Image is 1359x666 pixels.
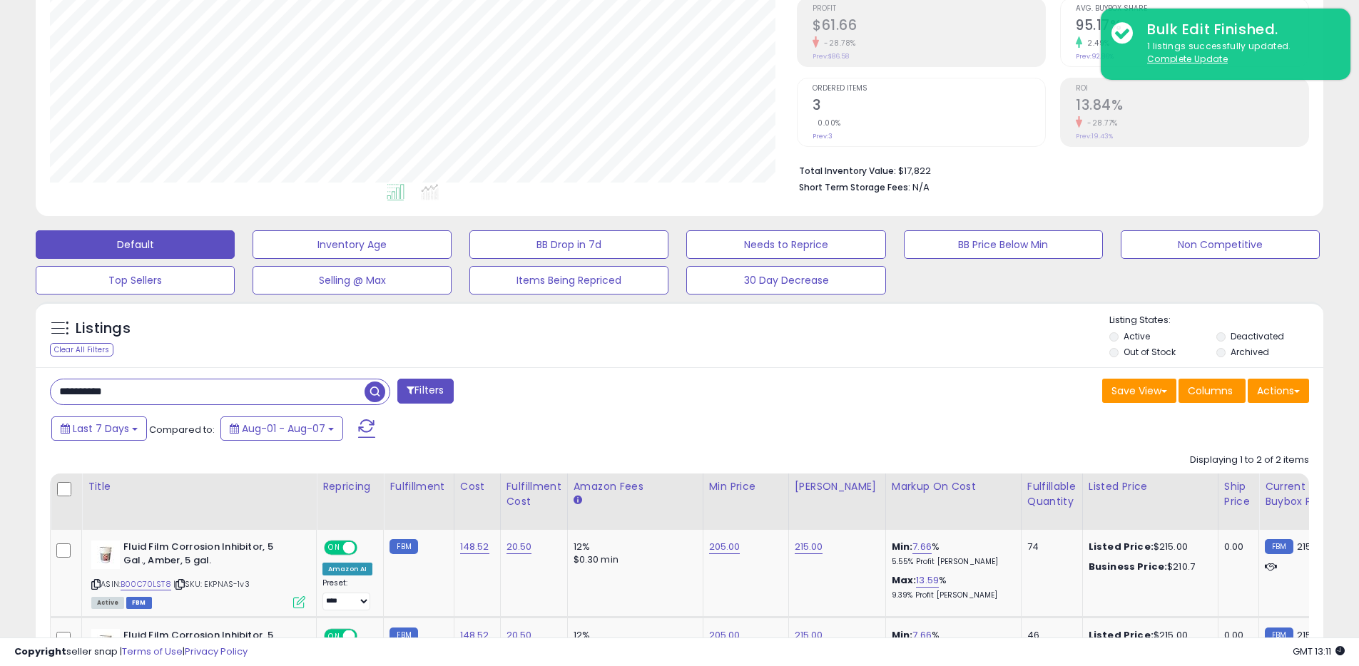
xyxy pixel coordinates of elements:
[916,573,939,588] a: 13.59
[892,557,1010,567] p: 5.55% Profit [PERSON_NAME]
[507,479,561,509] div: Fulfillment Cost
[242,421,325,436] span: Aug-01 - Aug-07
[1265,479,1338,509] div: Current Buybox Price
[813,97,1045,116] h2: 3
[322,578,372,610] div: Preset:
[1231,330,1284,342] label: Deactivated
[1231,346,1269,358] label: Archived
[813,17,1045,36] h2: $61.66
[819,38,856,48] small: -28.78%
[892,573,917,587] b: Max:
[1147,53,1228,65] u: Complete Update
[1027,479,1076,509] div: Fulfillable Quantity
[1121,230,1320,259] button: Non Competitive
[1076,85,1308,93] span: ROI
[892,590,1010,600] p: 9.39% Profit [PERSON_NAME]
[799,181,910,193] b: Short Term Storage Fees:
[14,645,66,658] strong: Copyright
[76,319,131,339] h5: Listings
[36,266,235,294] button: Top Sellers
[813,5,1045,13] span: Profit
[122,645,183,658] a: Terms of Use
[1124,346,1176,358] label: Out of Stock
[1076,5,1308,13] span: Avg. Buybox Share
[126,597,152,609] span: FBM
[799,165,896,177] b: Total Inventory Value:
[574,541,692,553] div: 12%
[892,540,913,553] b: Min:
[14,645,248,659] div: seller snap | |
[892,479,1015,494] div: Markup on Cost
[1082,118,1118,128] small: -28.77%
[1293,645,1345,658] span: 2025-08-15 13:11 GMT
[355,542,378,554] span: OFF
[795,479,880,494] div: [PERSON_NAME]
[73,421,129,436] span: Last 7 Days
[1076,97,1308,116] h2: 13.84%
[50,343,113,357] div: Clear All Filters
[1076,17,1308,36] h2: 95.17%
[1089,479,1212,494] div: Listed Price
[91,597,124,609] span: All listings currently available for purchase on Amazon
[469,266,668,294] button: Items Being Repriced
[91,541,305,607] div: ASIN:
[813,132,833,140] small: Prev: 3
[121,578,171,590] a: B00C70LST8
[1102,379,1176,403] button: Save View
[1297,540,1311,553] span: 215
[686,230,885,259] button: Needs to Reprice
[912,540,932,554] a: 7.66
[1136,19,1340,40] div: Bulk Edit Finished.
[322,563,372,575] div: Amazon AI
[1027,541,1072,553] div: 74
[1076,52,1114,61] small: Prev: 92.86%
[390,539,417,554] small: FBM
[1265,539,1293,554] small: FBM
[686,266,885,294] button: 30 Day Decrease
[1089,560,1167,573] b: Business Price:
[1082,38,1110,48] small: 2.49%
[904,230,1103,259] button: BB Price Below Min
[1089,541,1207,553] div: $215.00
[813,52,849,61] small: Prev: $86.58
[397,379,453,404] button: Filters
[322,479,377,494] div: Repricing
[173,578,250,590] span: | SKU: EKPNAS-1v3
[390,479,447,494] div: Fulfillment
[123,541,297,570] b: Fluid Film Corrosion Inhibitor, 5 Gal., Amber, 5 gal.
[813,118,841,128] small: 0.00%
[799,161,1298,178] li: $17,822
[51,416,147,441] button: Last 7 Days
[1076,132,1113,140] small: Prev: 19.43%
[574,479,697,494] div: Amazon Fees
[1089,560,1207,573] div: $210.7
[1190,454,1309,467] div: Displaying 1 to 2 of 2 items
[1089,540,1154,553] b: Listed Price:
[1224,479,1253,509] div: Ship Price
[574,553,692,566] div: $0.30 min
[709,479,783,494] div: Min Price
[709,540,740,554] a: 205.00
[469,230,668,259] button: BB Drop in 7d
[185,645,248,658] a: Privacy Policy
[1109,314,1323,327] p: Listing States:
[1136,40,1340,66] div: 1 listings successfully updated.
[149,423,215,436] span: Compared to:
[36,230,235,259] button: Default
[1179,379,1246,403] button: Columns
[220,416,343,441] button: Aug-01 - Aug-07
[795,540,823,554] a: 215.00
[91,541,120,569] img: 31aBsrRZ4RL._SL40_.jpg
[892,541,1010,567] div: %
[1124,330,1150,342] label: Active
[574,494,582,507] small: Amazon Fees.
[1248,379,1309,403] button: Actions
[813,85,1045,93] span: Ordered Items
[1188,384,1233,398] span: Columns
[507,540,532,554] a: 20.50
[892,574,1010,600] div: %
[253,230,452,259] button: Inventory Age
[912,180,930,194] span: N/A
[88,479,310,494] div: Title
[885,473,1021,530] th: The percentage added to the cost of goods (COGS) that forms the calculator for Min & Max prices.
